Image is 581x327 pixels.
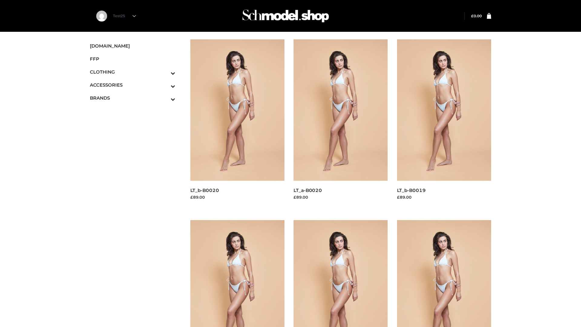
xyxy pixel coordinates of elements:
div: £89.00 [397,194,491,200]
a: Read more [190,201,213,206]
a: LT_a-B0020 [294,187,322,193]
span: FFP [90,55,175,62]
span: ACCESSORIES [90,81,175,88]
button: Toggle Submenu [154,91,175,104]
div: £89.00 [190,194,285,200]
a: CLOTHINGToggle Submenu [90,65,175,78]
a: ACCESSORIESToggle Submenu [90,78,175,91]
a: Read more [397,201,419,206]
span: BRANDS [90,94,175,101]
a: FFP [90,52,175,65]
button: Toggle Submenu [154,78,175,91]
a: £0.00 [471,14,482,18]
a: LT_b-B0019 [397,187,426,193]
span: CLOTHING [90,68,175,75]
a: [DOMAIN_NAME] [90,39,175,52]
button: Toggle Submenu [154,65,175,78]
div: £89.00 [294,194,388,200]
span: £ [471,14,474,18]
bdi: 0.00 [471,14,482,18]
a: LT_b-B0020 [190,187,219,193]
a: BRANDSToggle Submenu [90,91,175,104]
a: Test25 [113,14,136,18]
img: Schmodel Admin 964 [240,4,331,28]
a: Read more [294,201,316,206]
span: [DOMAIN_NAME] [90,42,175,49]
